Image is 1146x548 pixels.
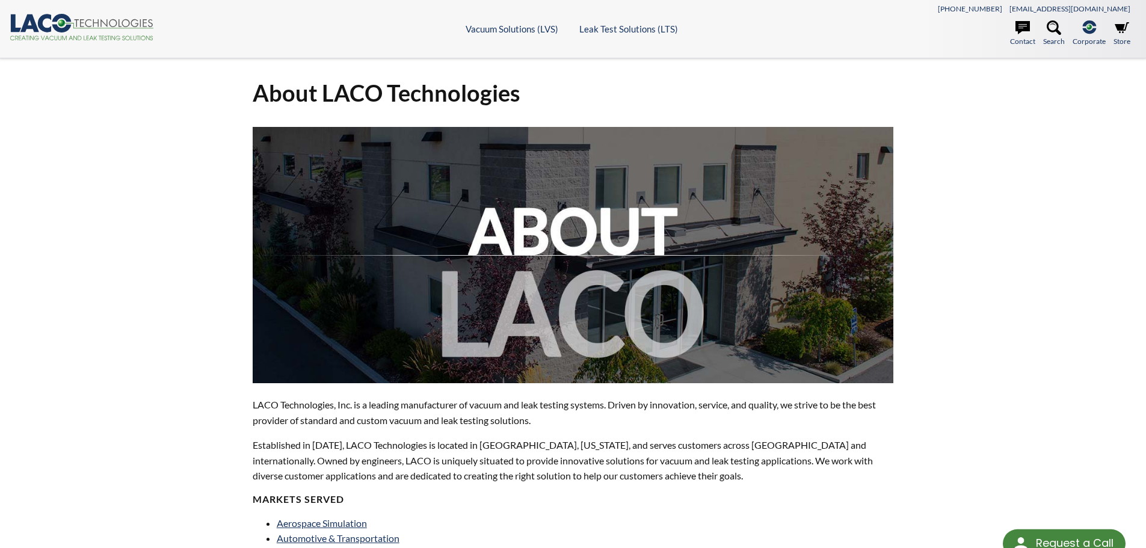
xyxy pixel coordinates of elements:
[1010,20,1035,47] a: Contact
[277,517,367,529] a: Aerospace Simulation
[938,4,1002,13] a: [PHONE_NUMBER]
[253,397,894,428] p: LACO Technologies, Inc. is a leading manufacturer of vacuum and leak testing systems. Driven by i...
[1114,20,1130,47] a: Store
[466,23,558,34] a: Vacuum Solutions (LVS)
[579,23,678,34] a: Leak Test Solutions (LTS)
[1073,35,1106,47] span: Corporate
[253,78,894,108] h1: About LACO Technologies
[1043,20,1065,47] a: Search
[1009,4,1130,13] a: [EMAIL_ADDRESS][DOMAIN_NAME]
[253,493,344,505] strong: MARKETS SERVED
[253,127,894,383] img: about-laco.jpg
[277,532,399,544] a: Automotive & Transportation
[253,437,894,484] p: Established in [DATE], LACO Technologies is located in [GEOGRAPHIC_DATA], [US_STATE], and serves ...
